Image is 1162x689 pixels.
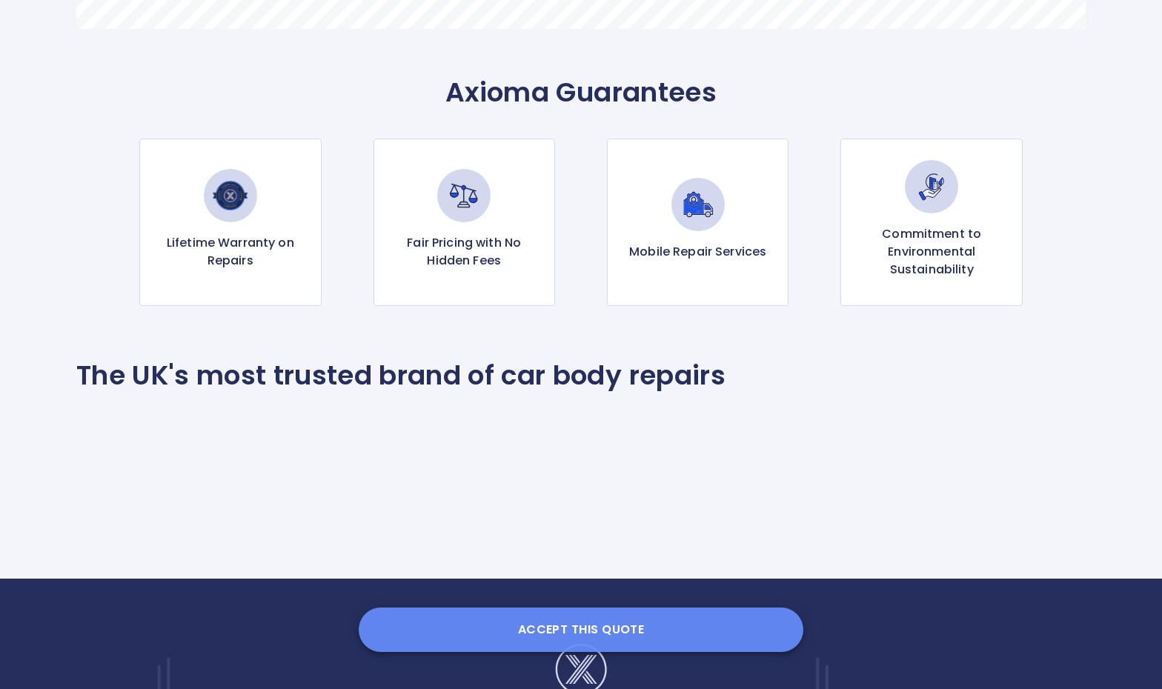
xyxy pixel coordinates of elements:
[671,178,725,231] img: Mobile Repair Services
[853,225,1009,279] p: Commitment to Environmental Sustainability
[437,169,491,222] img: Fair Pricing with No Hidden Fees
[204,169,257,222] img: Lifetime Warranty on Repairs
[905,160,958,213] img: Commitment to Environmental Sustainability
[629,243,766,261] p: Mobile Repair Services
[76,416,1086,519] iframe: Customer reviews powered by Trustpilot
[76,359,726,392] p: The UK's most trusted brand of car body repairs
[359,608,803,652] button: Accept this Quote
[76,76,1086,109] p: Axioma Guarantees
[152,234,308,270] p: Lifetime Warranty on Repairs
[386,234,542,270] p: Fair Pricing with No Hidden Fees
